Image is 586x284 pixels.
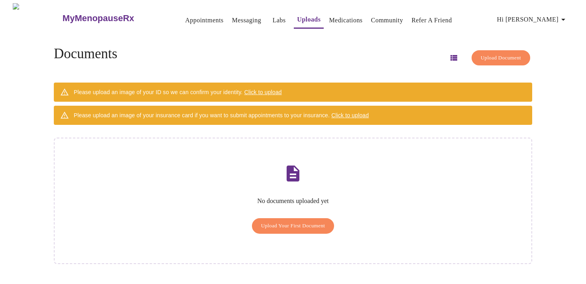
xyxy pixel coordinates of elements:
[182,12,227,28] button: Appointments
[329,15,362,26] a: Medications
[481,53,521,63] span: Upload Document
[61,4,166,32] a: MyMenopauseRx
[74,108,369,122] div: Please upload an image of your insurance card if you want to submit appointments to your insurance.
[54,46,117,62] h4: Documents
[13,3,61,33] img: MyMenopauseRx Logo
[494,12,571,28] button: Hi [PERSON_NAME]
[64,197,522,205] p: No documents uploaded yet
[444,48,463,67] button: Switch to list view
[408,12,455,28] button: Refer a Friend
[411,15,452,26] a: Refer a Friend
[244,89,282,95] span: Click to upload
[368,12,407,28] button: Community
[229,12,264,28] button: Messaging
[371,15,403,26] a: Community
[185,15,224,26] a: Appointments
[232,15,261,26] a: Messaging
[74,85,282,99] div: Please upload an image of your ID so we can confirm your identity.
[297,14,321,25] a: Uploads
[252,218,334,234] button: Upload Your First Document
[472,50,530,66] button: Upload Document
[261,221,325,231] span: Upload Your First Document
[326,12,366,28] button: Medications
[294,12,324,29] button: Uploads
[63,13,134,24] h3: MyMenopauseRx
[273,15,286,26] a: Labs
[497,14,568,25] span: Hi [PERSON_NAME]
[266,12,292,28] button: Labs
[331,112,369,118] span: Click to upload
